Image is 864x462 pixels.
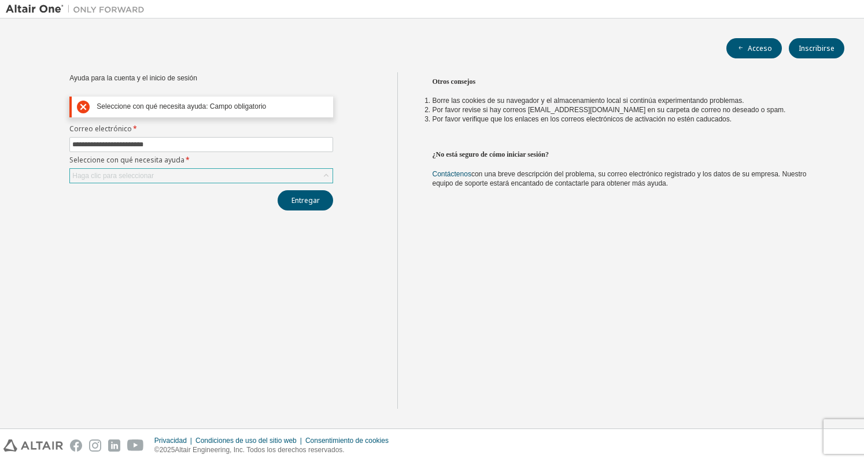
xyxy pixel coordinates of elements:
img: linkedin.svg [108,439,120,452]
img: altair_logo.svg [3,439,63,452]
font: Correo electrónico [69,124,132,134]
font: Privacidad [154,437,187,445]
font: Haga clic para seleccionar [72,172,154,180]
img: Altair Uno [6,3,150,15]
font: Seleccione con qué necesita ayuda [69,155,184,165]
font: Otros consejos [433,77,476,86]
a: Contáctenos [433,170,471,178]
button: Entregar [278,190,333,210]
font: Acceso [748,43,772,53]
img: instagram.svg [89,439,101,452]
div: Haga clic para seleccionar [70,169,333,183]
font: Entregar [291,195,320,205]
img: youtube.svg [127,439,144,452]
font: Seleccione con qué necesita ayuda: Campo obligatorio [97,102,266,110]
font: 2025 [160,446,175,454]
button: Acceso [726,38,782,58]
font: Por favor revise si hay correos [EMAIL_ADDRESS][DOMAIN_NAME] en su carpeta de correo no deseado o... [433,106,786,114]
font: Condiciones de uso del sitio web [195,437,297,445]
font: ¿No está seguro de cómo iniciar sesión? [433,150,549,158]
font: Por favor verifique que los enlaces en los correos electrónicos de activación no estén caducados. [433,115,732,123]
font: © [154,446,160,454]
img: facebook.svg [70,439,82,452]
font: Borre las cookies de su navegador y el almacenamiento local si continúa experimentando problemas. [433,97,744,105]
font: Altair Engineering, Inc. Todos los derechos reservados. [175,446,344,454]
font: Ayuda para la cuenta y el inicio de sesión [69,74,197,82]
font: Inscribirse [799,43,835,53]
font: con una breve descripción del problema, su correo electrónico registrado y los datos de su empres... [433,170,807,187]
button: Inscribirse [789,38,844,58]
font: Consentimiento de cookies [305,437,389,445]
